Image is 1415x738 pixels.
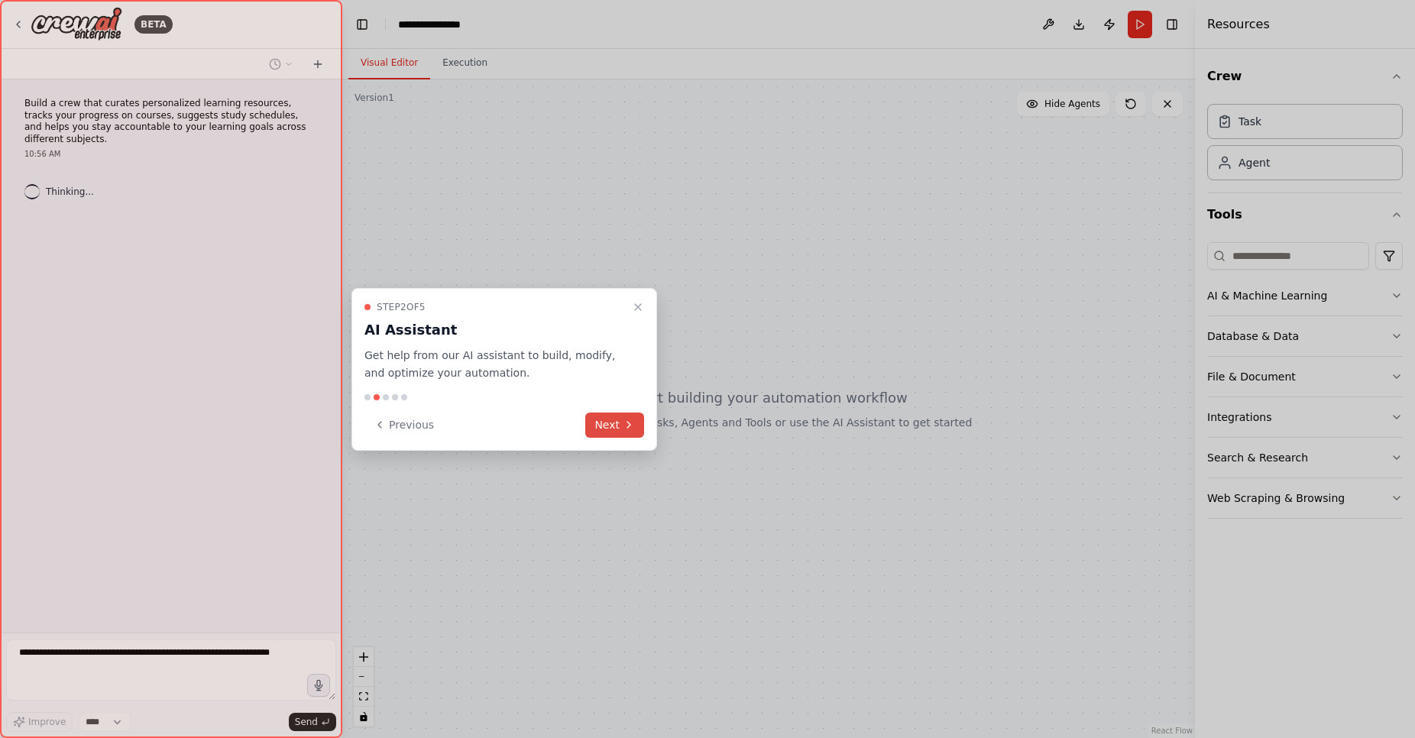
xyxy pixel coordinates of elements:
button: Close walkthrough [629,298,647,316]
button: Next [585,413,644,438]
span: Step 2 of 5 [377,301,426,313]
h3: AI Assistant [364,319,626,341]
button: Hide left sidebar [351,14,373,35]
button: Previous [364,413,443,438]
p: Get help from our AI assistant to build, modify, and optimize your automation. [364,347,626,382]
